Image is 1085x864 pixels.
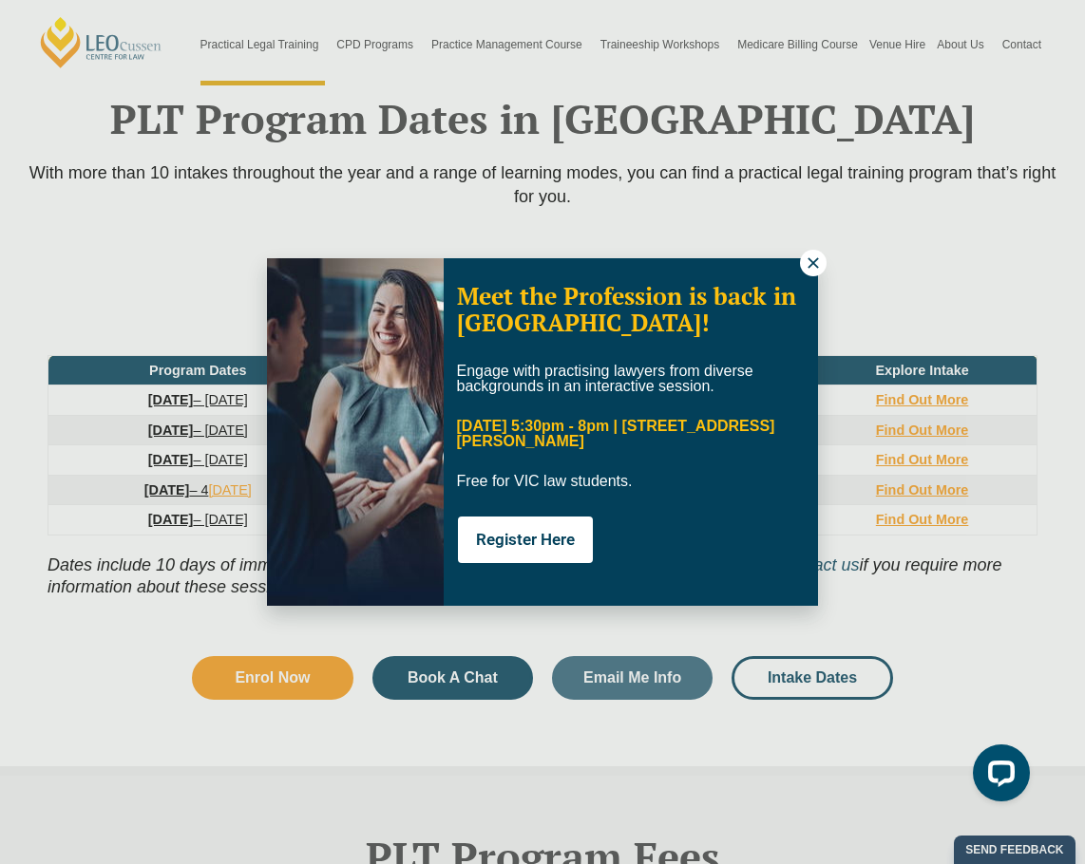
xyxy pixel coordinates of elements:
[457,418,775,449] span: [DATE] 5:30pm - 8pm | [STREET_ADDRESS][PERSON_NAME]
[457,473,633,489] span: Free for VIC law students.
[267,258,444,606] img: Soph-popup.JPG
[800,250,827,276] button: Close
[457,280,796,338] span: Meet the Profession is back in [GEOGRAPHIC_DATA]!
[458,517,593,563] button: Register Here
[457,363,753,394] span: Engage with practising lawyers from diverse backgrounds in an interactive session.
[958,737,1037,817] iframe: LiveChat chat widget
